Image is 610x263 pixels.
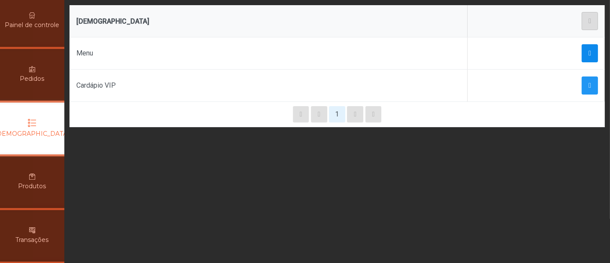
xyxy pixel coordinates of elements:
[16,236,49,244] font: Transações
[20,75,45,83] font: Pedidos
[335,110,339,118] font: 1
[76,81,116,89] font: Cardápio VIP
[76,17,149,25] font: [DEMOGRAPHIC_DATA]
[76,49,93,57] font: Menu
[5,21,60,29] font: Painel de controle
[329,106,345,122] button: 1
[18,182,46,190] font: Produtos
